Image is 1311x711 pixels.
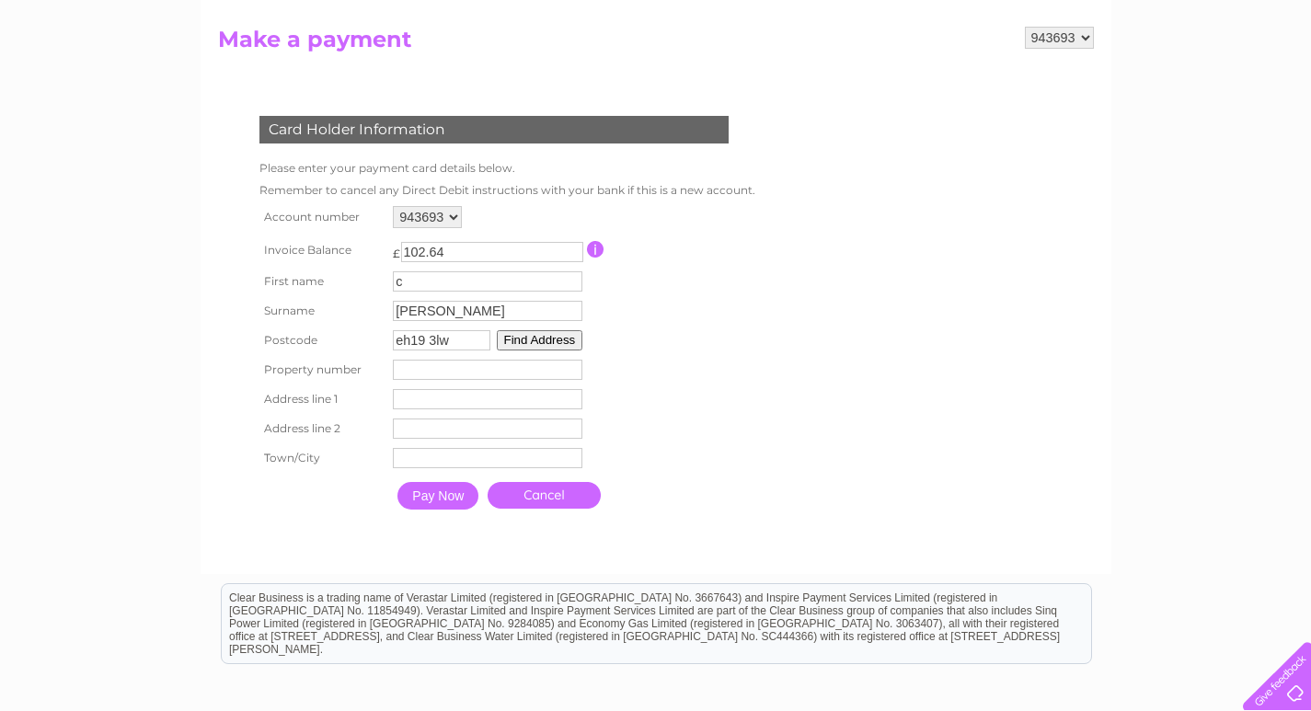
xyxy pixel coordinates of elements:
a: Log out [1251,78,1294,92]
td: Remember to cancel any Direct Debit instructions with your bank if this is a new account. [255,179,760,201]
div: Clear Business is a trading name of Verastar Limited (registered in [GEOGRAPHIC_DATA] No. 3667643... [222,10,1091,89]
td: Please enter your payment card details below. [255,157,760,179]
a: Contact [1189,78,1234,92]
input: Information [587,241,604,258]
a: Water [987,78,1022,92]
a: Cancel [488,482,601,509]
button: Find Address [497,330,583,350]
th: Town/City [255,443,389,473]
h2: Make a payment [218,27,1094,62]
img: logo.png [46,48,140,104]
th: Account number [255,201,389,233]
td: £ [393,237,400,260]
input: Pay Now [397,482,478,510]
th: Address line 1 [255,384,389,414]
a: Energy [1033,78,1074,92]
div: Card Holder Information [259,116,729,143]
a: 0333 014 3131 [964,9,1091,32]
a: Telecoms [1085,78,1140,92]
a: Blog [1151,78,1178,92]
th: Postcode [255,326,389,355]
th: Address line 2 [255,414,389,443]
th: Surname [255,296,389,326]
th: First name [255,267,389,296]
th: Property number [255,355,389,384]
th: Invoice Balance [255,233,389,267]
